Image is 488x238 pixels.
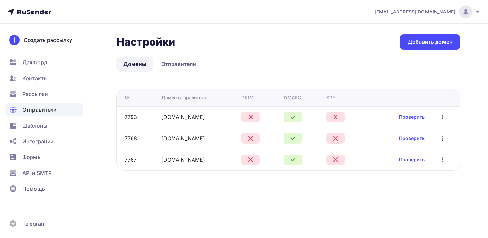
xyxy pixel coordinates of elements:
a: Рассылки [5,87,83,101]
span: Шаблоны [22,122,47,130]
div: № [125,94,130,101]
div: Создать рассылку [24,36,72,44]
span: Рассылки [22,90,48,98]
div: Добавить домен [408,38,453,46]
a: Контакты [5,72,83,85]
div: 7768 [125,134,137,142]
a: Проверить [399,156,425,163]
div: DMARC [284,94,301,101]
span: Контакты [22,74,48,82]
span: API и SMTP [22,169,51,177]
span: Дашборд [22,59,47,66]
div: SPF [326,94,335,101]
a: Отправители [5,103,83,116]
a: Формы [5,151,83,164]
div: 7793 [125,113,137,121]
span: [EMAIL_ADDRESS][DOMAIN_NAME] [375,9,455,15]
a: Проверить [399,114,425,120]
a: [DOMAIN_NAME] [161,114,205,120]
span: Интеграции [22,137,54,145]
a: Дашборд [5,56,83,69]
span: Отправители [22,106,57,114]
a: Отправители [154,57,203,72]
a: [EMAIL_ADDRESS][DOMAIN_NAME] [375,5,480,18]
a: [DOMAIN_NAME] [161,135,205,142]
a: [DOMAIN_NAME] [161,156,205,163]
span: Формы [22,153,42,161]
a: Шаблоны [5,119,83,132]
div: Домен отправитель [161,94,207,101]
span: Помощь [22,185,45,193]
span: Telegram [22,220,46,227]
h2: Настройки [116,36,175,49]
div: 7767 [125,156,137,164]
a: Проверить [399,135,425,142]
div: DKIM [241,94,254,101]
a: Домены [116,57,153,72]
